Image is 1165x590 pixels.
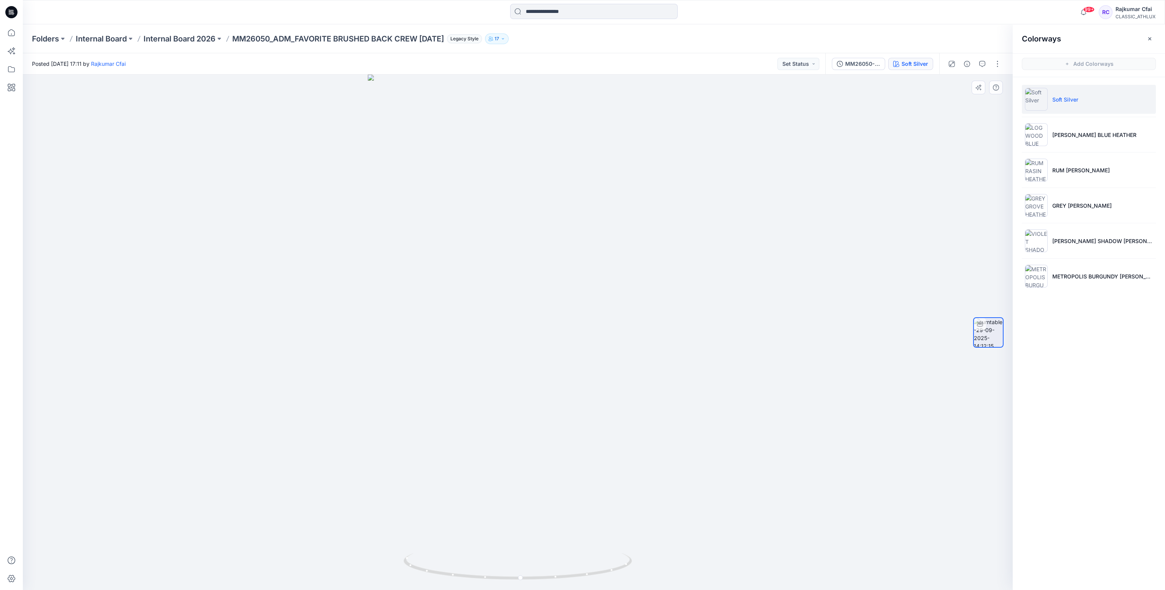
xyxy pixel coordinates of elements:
div: Rajkumar Cfai [1116,5,1155,14]
span: Posted [DATE] 17:11 by [32,60,126,68]
p: [PERSON_NAME] SHADOW [PERSON_NAME] [1052,237,1153,245]
div: Soft Silver [902,60,928,68]
p: Soft Silver [1052,95,1078,103]
a: Folders [32,33,59,44]
div: MM26050-FAVORITE BRUSHED BACK CREW_Sep29 [845,60,880,68]
div: RC [1099,5,1112,19]
button: Details [961,58,973,70]
img: VIOLET SHADOW HEATHER [1025,229,1048,252]
p: GREY [PERSON_NAME] [1052,202,1112,210]
img: LOGWOOD BLUE HEATHER [1025,123,1048,146]
img: GREY GROVE HEATHER [1025,194,1048,217]
p: RUM [PERSON_NAME] [1052,166,1110,174]
button: MM26050-FAVORITE BRUSHED BACK CREW_Sep29 [832,58,885,70]
a: Internal Board 2026 [144,33,215,44]
img: turntable-29-09-2025-14:12:15 [974,318,1003,347]
span: Legacy Style [447,34,482,43]
img: Soft Silver [1025,88,1048,111]
button: Legacy Style [444,33,482,44]
span: 99+ [1083,6,1095,13]
button: Soft Silver [888,58,933,70]
h2: Colorways [1022,34,1061,43]
div: CLASSIC_ATHLUX [1116,14,1155,19]
a: Rajkumar Cfai [91,60,126,67]
p: [PERSON_NAME] BLUE HEATHER [1052,131,1136,139]
p: METROPOLIS BURGUNDY [PERSON_NAME] [1052,272,1153,280]
p: 17 [495,35,499,43]
p: MM26050_ADM_FAVORITE BRUSHED BACK CREW [DATE] [232,33,444,44]
img: RUM RASIN HEATHER [1025,159,1048,181]
a: Internal Board [76,33,127,44]
img: METROPOLIS BURGUNDY HEATHER [1025,265,1048,288]
button: 17 [485,33,509,44]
